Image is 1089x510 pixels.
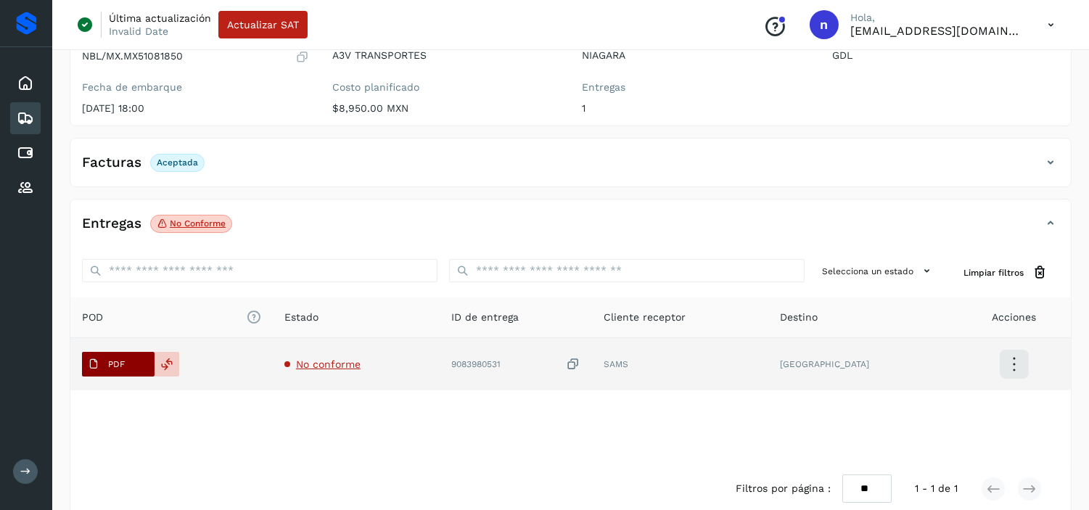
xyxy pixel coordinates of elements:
[10,172,41,204] div: Proveedores
[332,102,559,115] p: $8,950.00 MXN
[109,12,211,25] p: Última actualización
[963,266,1024,279] span: Limpiar filtros
[768,338,957,390] td: [GEOGRAPHIC_DATA]
[155,352,179,377] div: Reemplazar POD
[82,352,155,377] button: PDF
[10,102,41,134] div: Embarques
[992,310,1036,325] span: Acciones
[736,481,831,496] span: Filtros por página :
[780,310,818,325] span: Destino
[170,218,226,229] p: No conforme
[816,259,940,283] button: Selecciona un estado
[108,359,125,369] p: PDF
[218,11,308,38] button: Actualizar SAT
[850,24,1024,38] p: niagara+prod@solvento.mx
[82,310,261,325] span: POD
[604,310,686,325] span: Cliente receptor
[583,49,810,62] p: NIAGARA
[70,150,1071,186] div: FacturasAceptada
[850,12,1024,24] p: Hola,
[832,49,1059,62] p: GDL
[82,50,183,62] p: NBL/MX.MX51081850
[583,102,810,115] p: 1
[70,211,1071,247] div: EntregasNo conforme
[583,81,810,94] label: Entregas
[451,310,519,325] span: ID de entrega
[157,157,198,168] p: Aceptada
[284,310,319,325] span: Estado
[10,67,41,99] div: Inicio
[915,481,958,496] span: 1 - 1 de 1
[592,338,769,390] td: SAMS
[109,25,168,38] p: Invalid Date
[227,20,299,30] span: Actualizar SAT
[451,357,580,372] div: 9083980531
[10,137,41,169] div: Cuentas por pagar
[82,102,309,115] p: [DATE] 18:00
[82,215,141,232] h4: Entregas
[82,81,309,94] label: Fecha de embarque
[296,358,361,370] span: No conforme
[332,81,559,94] label: Costo planificado
[952,259,1059,286] button: Limpiar filtros
[332,49,559,62] p: A3V TRANSPORTES
[82,155,141,171] h4: Facturas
